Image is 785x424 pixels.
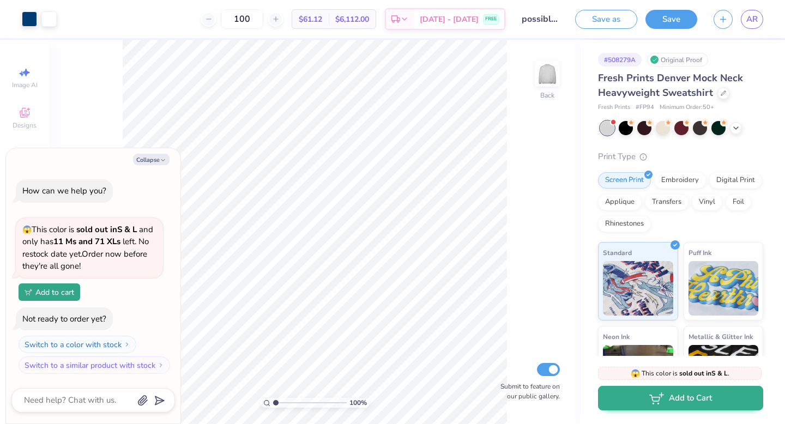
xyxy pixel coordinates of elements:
img: Switch to a similar product with stock [158,362,164,368]
span: Puff Ink [689,247,711,258]
span: FREE [485,15,497,23]
button: Add to Cart [598,386,763,410]
a: AR [741,10,763,29]
input: Untitled Design [514,8,567,30]
span: 😱 [631,368,640,379]
div: Not ready to order yet? [22,313,106,324]
span: Minimum Order: 50 + [660,103,714,112]
div: Back [540,90,554,100]
span: This color is . [631,368,729,378]
img: Puff Ink [689,261,759,316]
span: [DATE] - [DATE] [420,14,479,25]
strong: 11 Ms and 71 XLs [53,236,120,247]
div: Applique [598,194,642,210]
span: This color is and only has left . No restock date yet. Order now before they're all gone! [22,224,153,272]
img: Add to cart [25,289,32,295]
span: Standard [603,247,632,258]
div: # 508279A [598,53,642,66]
img: Switch to a color with stock [124,341,130,348]
div: Rhinestones [598,216,651,232]
span: $6,112.00 [335,14,369,25]
button: Save as [575,10,637,29]
span: Image AI [12,81,38,89]
div: Vinyl [692,194,722,210]
span: Neon Ink [603,331,630,342]
span: 100 % [349,398,367,408]
img: Back [536,63,558,85]
div: Print Type [598,150,763,163]
span: 😱 [22,225,32,235]
span: Fresh Prints Denver Mock Neck Heavyweight Sweatshirt [598,71,743,99]
input: – – [221,9,263,29]
strong: sold out in S & L [679,369,728,378]
button: Switch to a color with stock [19,336,136,353]
label: Submit to feature on our public gallery. [494,381,560,401]
div: Original Proof [647,53,708,66]
div: Embroidery [654,172,706,189]
span: Designs [13,121,37,130]
span: AR [746,13,758,26]
div: Screen Print [598,172,651,189]
button: Switch to a similar product with stock [19,356,170,374]
span: Metallic & Glitter Ink [689,331,753,342]
strong: sold out in S & L [76,224,137,235]
img: Standard [603,261,673,316]
button: Collapse [133,154,170,165]
button: Save [645,10,697,29]
span: Fresh Prints [598,103,630,112]
div: How can we help you? [22,185,106,196]
span: $61.12 [299,14,322,25]
img: Metallic & Glitter Ink [689,345,759,399]
div: Foil [726,194,751,210]
span: # FP94 [636,103,654,112]
button: Add to cart [19,283,80,301]
img: Neon Ink [603,345,673,399]
div: Transfers [645,194,689,210]
div: Digital Print [709,172,762,189]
